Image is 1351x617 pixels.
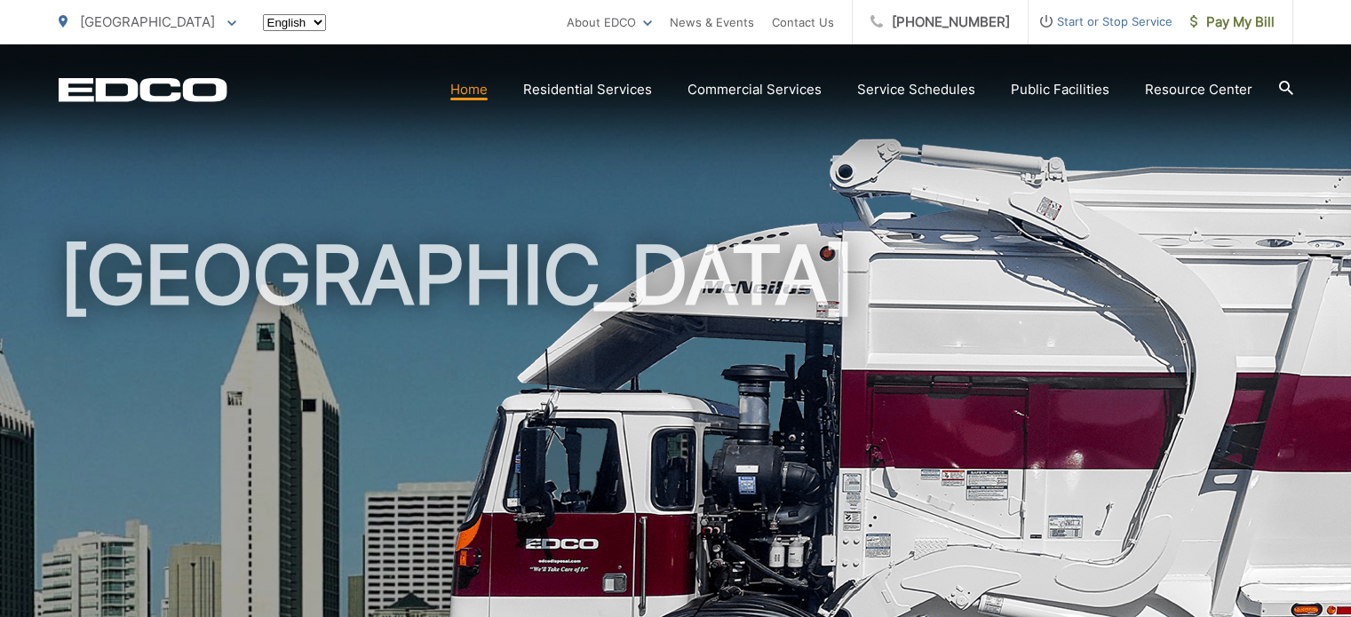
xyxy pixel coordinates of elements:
[59,77,227,102] a: EDCD logo. Return to the homepage.
[450,79,488,100] a: Home
[857,79,975,100] a: Service Schedules
[523,79,652,100] a: Residential Services
[1145,79,1252,100] a: Resource Center
[567,12,652,33] a: About EDCO
[772,12,834,33] a: Contact Us
[670,12,754,33] a: News & Events
[80,13,215,30] span: [GEOGRAPHIC_DATA]
[263,14,326,31] select: Select a language
[1190,12,1275,33] span: Pay My Bill
[687,79,822,100] a: Commercial Services
[1011,79,1109,100] a: Public Facilities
